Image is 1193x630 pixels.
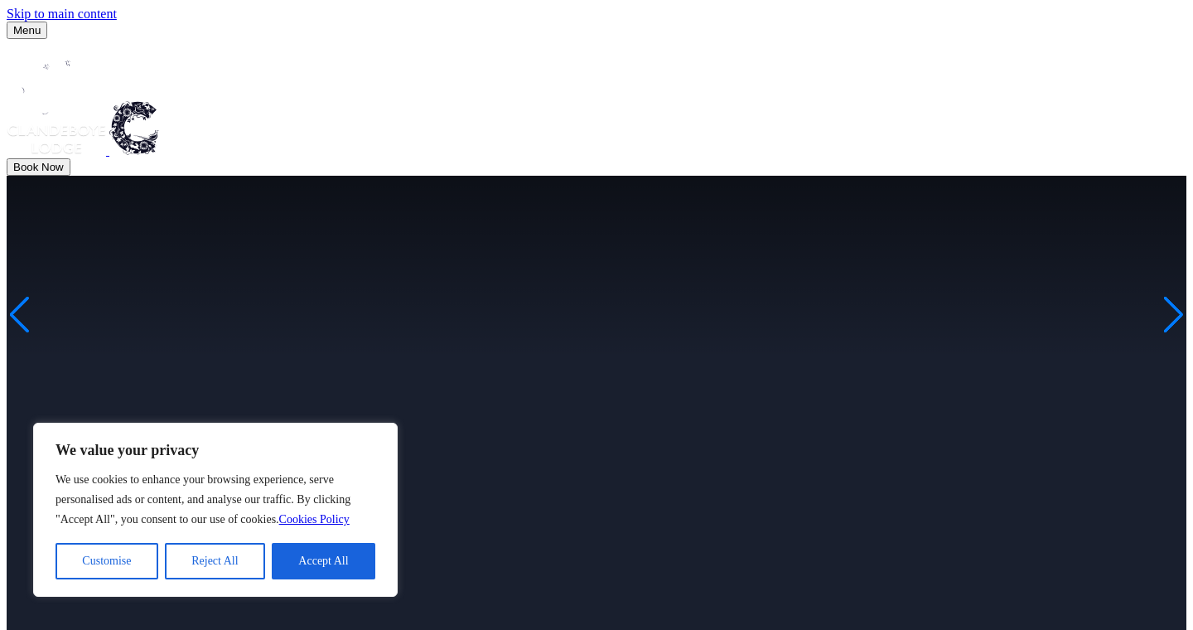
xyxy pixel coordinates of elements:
[59,441,372,521] p: We use cookies to enhance your browsing experience, serve personalised ads or content, and analys...
[33,385,398,597] div: We value your privacy
[59,411,372,431] p: We value your privacy
[1036,24,1135,60] button: Book Now
[59,535,159,571] button: Customise
[58,24,153,60] button: Menu
[104,32,145,51] span: Menu
[240,504,321,518] a: Cookies Policy
[269,535,372,571] button: Accept All
[166,535,262,571] button: Reject All
[522,371,670,520] h1: Coq & Bull
[545,32,645,148] img: Clandeboye Lodge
